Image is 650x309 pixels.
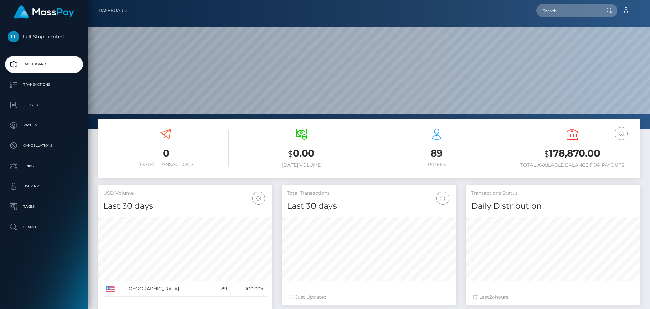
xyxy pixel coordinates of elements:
[471,200,635,212] h4: Daily Distribution
[287,190,451,197] h5: Total Transactions
[288,149,293,159] small: $
[8,80,80,90] p: Transactions
[8,181,80,191] p: User Profile
[8,161,80,171] p: Links
[471,190,635,197] h5: Transactions Status
[8,120,80,130] p: Payees
[106,286,115,292] img: US.png
[5,158,83,174] a: Links
[125,281,213,297] td: [GEOGRAPHIC_DATA]
[473,294,633,301] div: Last hours
[5,137,83,154] a: Cancellations
[5,97,83,114] a: Ledger
[103,200,267,212] h4: Last 30 days
[103,190,267,197] h5: USD Volume
[5,34,83,40] span: Full Stop Limited
[8,222,80,232] p: Search
[8,59,80,69] p: Dashboard
[544,149,549,159] small: $
[14,5,74,19] img: MassPay Logo
[8,100,80,110] p: Ledger
[374,162,499,167] h6: Payees
[289,294,449,301] div: Just Updated
[213,281,230,297] td: 89
[8,202,80,212] p: Taxes
[8,141,80,151] p: Cancellations
[5,56,83,73] a: Dashboard
[510,147,635,161] h3: 178,870.00
[287,200,451,212] h4: Last 30 days
[5,76,83,93] a: Transactions
[103,162,229,167] h6: [DATE] Transactions
[239,162,364,168] h6: [DATE] Volume
[536,4,600,17] input: Search...
[5,219,83,235] a: Search
[5,178,83,195] a: User Profile
[5,117,83,134] a: Payees
[103,147,229,160] h3: 0
[99,3,127,18] a: Dashboard
[374,147,499,160] h3: 89
[5,198,83,215] a: Taxes
[8,31,19,42] img: Full Stop Limited
[510,162,635,168] h6: Total Available Balance for Payouts
[239,147,364,161] h3: 0.00
[230,281,267,297] td: 100.00%
[489,294,495,300] span: 24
